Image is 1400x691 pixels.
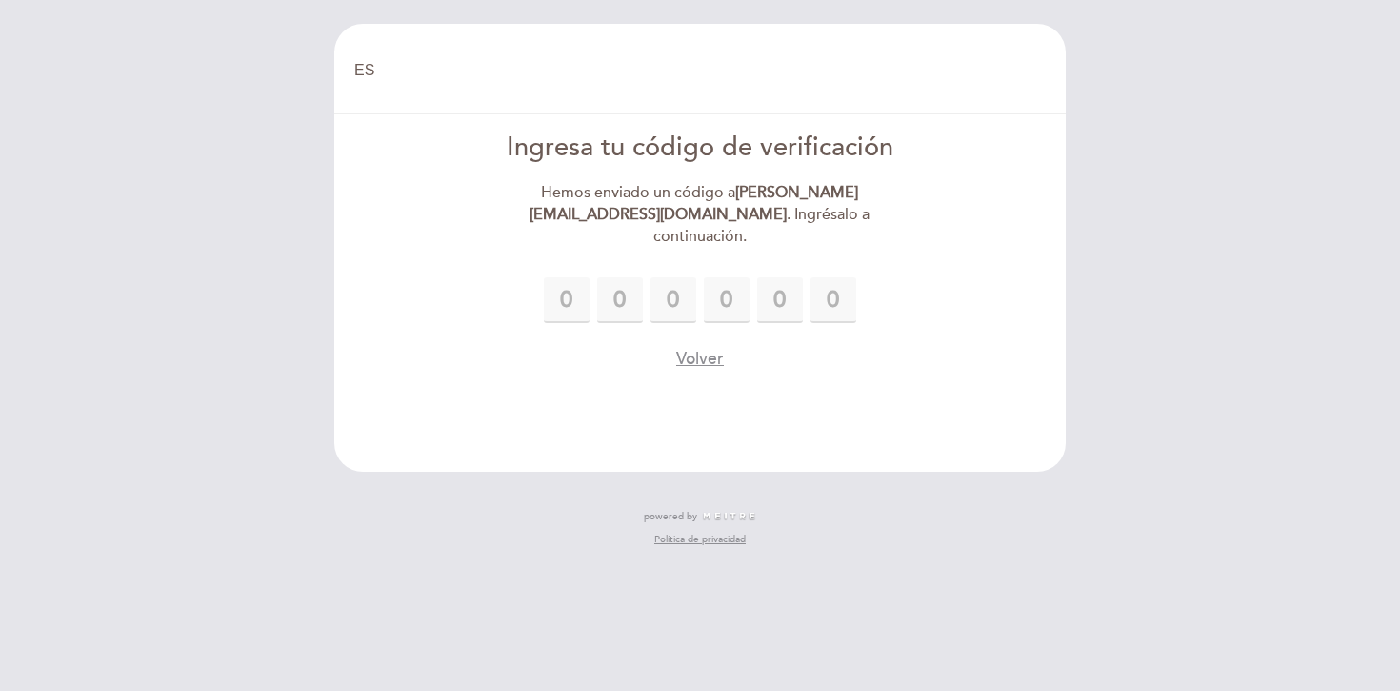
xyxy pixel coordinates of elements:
input: 0 [650,277,696,323]
input: 0 [544,277,590,323]
strong: [PERSON_NAME][EMAIL_ADDRESS][DOMAIN_NAME] [530,183,858,224]
a: Política de privacidad [654,533,746,546]
input: 0 [757,277,803,323]
button: Volver [676,347,724,371]
div: Ingresa tu código de verificación [482,130,919,167]
img: MEITRE [702,512,756,521]
div: Hemos enviado un código a . Ingrésalo a continuación. [482,182,919,248]
input: 0 [597,277,643,323]
input: 0 [704,277,750,323]
span: powered by [644,510,697,523]
a: powered by [644,510,756,523]
input: 0 [810,277,856,323]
